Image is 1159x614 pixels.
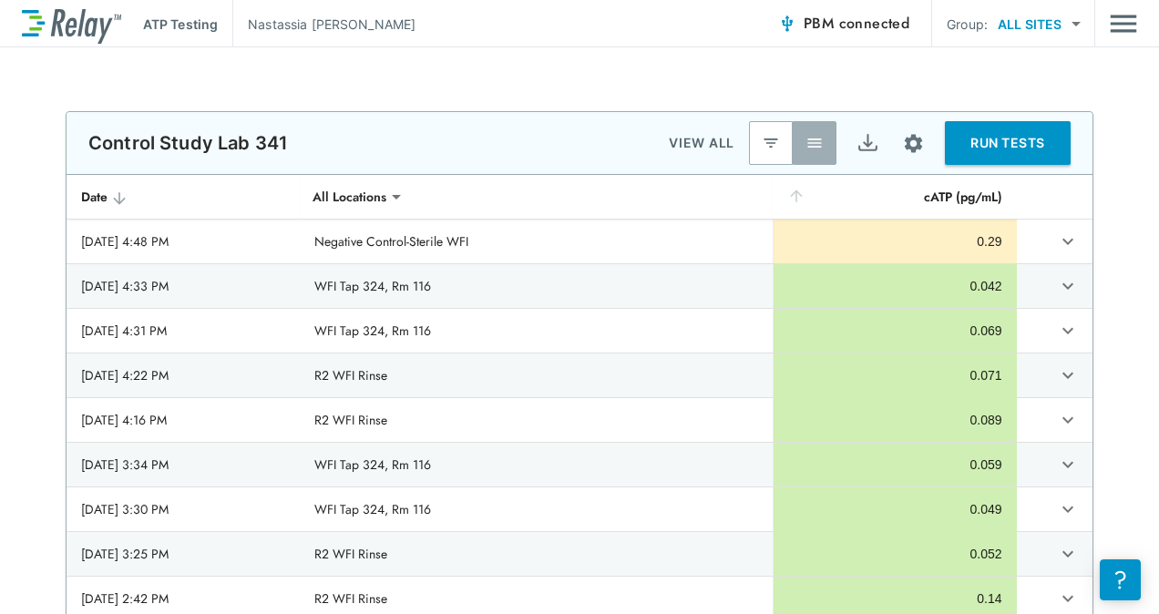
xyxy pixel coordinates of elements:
[1052,315,1083,346] button: expand row
[1052,226,1083,257] button: expand row
[300,353,773,397] td: R2 WFI Rinse
[778,15,796,33] img: Connected Icon
[67,175,300,220] th: Date
[300,487,773,531] td: WFI Tap 324, Rm 116
[804,11,909,36] span: PBM
[762,134,780,152] img: Latest
[143,15,218,34] p: ATP Testing
[1052,360,1083,391] button: expand row
[300,264,773,308] td: WFI Tap 324, Rm 116
[787,186,1001,208] div: cATP (pg/mL)
[788,455,1001,474] div: 0.059
[788,545,1001,563] div: 0.052
[945,121,1071,165] button: RUN TESTS
[856,132,879,155] img: Export Icon
[300,220,773,263] td: Negative Control-Sterile WFI
[300,398,773,442] td: R2 WFI Rinse
[22,5,121,44] img: LuminUltra Relay
[1052,494,1083,525] button: expand row
[81,277,285,295] div: [DATE] 4:33 PM
[81,500,285,518] div: [DATE] 3:30 PM
[88,132,288,154] p: Control Study Lab 341
[902,132,925,155] img: Settings Icon
[846,121,889,165] button: Export
[839,13,910,34] span: connected
[1052,404,1083,435] button: expand row
[81,589,285,608] div: [DATE] 2:42 PM
[771,5,917,42] button: PBM connected
[788,366,1001,384] div: 0.071
[669,132,734,154] p: VIEW ALL
[889,119,938,168] button: Site setup
[788,277,1001,295] div: 0.042
[1110,6,1137,41] button: Main menu
[788,589,1001,608] div: 0.14
[81,232,285,251] div: [DATE] 4:48 PM
[1052,271,1083,302] button: expand row
[788,232,1001,251] div: 0.29
[788,411,1001,429] div: 0.089
[1110,6,1137,41] img: Drawer Icon
[300,443,773,486] td: WFI Tap 324, Rm 116
[788,322,1001,340] div: 0.069
[81,322,285,340] div: [DATE] 4:31 PM
[81,455,285,474] div: [DATE] 3:34 PM
[1052,583,1083,614] button: expand row
[300,179,399,215] div: All Locations
[81,366,285,384] div: [DATE] 4:22 PM
[1052,449,1083,480] button: expand row
[1100,559,1141,600] iframe: Resource center
[1052,538,1083,569] button: expand row
[300,532,773,576] td: R2 WFI Rinse
[300,309,773,353] td: WFI Tap 324, Rm 116
[788,500,1001,518] div: 0.049
[81,411,285,429] div: [DATE] 4:16 PM
[805,134,824,152] img: View All
[81,545,285,563] div: [DATE] 3:25 PM
[947,15,988,34] p: Group:
[248,15,415,34] p: Nastassia [PERSON_NAME]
